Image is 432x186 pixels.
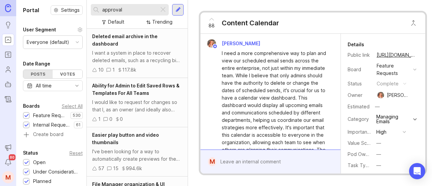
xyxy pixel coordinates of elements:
[377,80,399,87] div: complete
[5,4,11,12] img: Canny Home
[376,162,381,169] div: —
[23,60,50,68] div: Date Range
[2,156,14,168] button: Notifications
[92,132,159,145] span: Easier play button and video thumbnails
[27,38,69,46] div: Everyone (default)
[2,78,14,90] a: Autopilot
[98,165,104,172] div: 57
[120,115,123,123] div: 0
[92,148,182,163] div: I've been looking for a way to automatically create previews for the private videos we use in our...
[348,162,372,168] label: Task Type
[73,113,81,118] p: 530
[87,78,188,127] a: Ability for Admin to Edit Saved Rows & Templates For All TeamsI would like to request for changes...
[348,115,371,123] div: Category
[376,92,386,99] img: Bronwen W
[62,104,83,108] div: Select All
[87,29,188,78] a: Deleted email archive in the dashboardI want a system in place to recover deleted emails, such as...
[376,173,381,180] div: —
[222,41,260,46] span: [PERSON_NAME]
[61,7,80,14] span: Settings
[209,22,215,29] span: 88
[407,16,420,30] button: Close button
[109,115,112,123] div: 0
[23,70,53,78] div: Posts
[2,19,14,31] a: Ideas
[348,41,364,49] div: Details
[348,129,373,135] label: Importance
[376,114,411,124] div: Managing Emails
[348,80,371,87] div: Status
[2,63,14,76] a: Users
[2,34,14,46] a: Portal
[409,163,425,179] div: Open Intercom Messenger
[36,82,52,89] div: All time
[205,39,218,48] img: Bronwen W
[33,112,67,119] div: Feature Requests
[23,132,83,138] a: Create board
[23,6,39,14] h1: Portal
[113,165,118,172] div: 15
[376,128,386,136] div: High
[33,168,79,176] div: Under Consideration
[53,70,82,78] div: Votes
[23,149,38,157] div: Status
[222,18,279,28] div: Content Calendar
[203,39,266,48] a: Bronwen W[PERSON_NAME]
[375,51,418,59] a: [URL][DOMAIN_NAME]
[98,115,101,123] div: 1
[70,151,83,155] div: Reset
[92,49,182,64] div: I want a system in place to recover deleted emails, such as a recycling bin or trash folder, to p...
[387,91,410,99] div: [PERSON_NAME]
[213,44,218,49] img: member badge
[51,5,83,15] button: Settings
[348,140,374,146] label: Value Scale
[2,49,14,61] a: Roadmaps
[9,154,16,160] span: 80
[348,104,370,109] div: Estimated
[98,66,104,74] div: 10
[376,151,381,158] div: —
[122,66,136,74] div: 117.8k
[373,102,382,111] div: —
[23,26,56,34] div: User Segment
[87,127,188,177] a: Easier play button and video thumbnailsI've been looking for a way to automatically create previe...
[76,122,81,128] p: 61
[348,91,371,99] div: Owner
[126,165,142,172] div: 994.6k
[348,66,371,73] div: Board
[2,171,14,183] button: M
[33,121,71,129] div: Internal Requests
[2,93,14,105] a: Changelog
[72,83,82,88] svg: toggle icon
[348,51,371,59] div: Public link
[348,151,382,157] label: Pod Ownership
[376,139,381,147] div: —
[23,102,40,110] div: Boards
[208,157,216,166] div: M
[2,141,14,154] button: Announcements
[112,66,115,74] div: 1
[92,33,158,47] span: Deleted email archive in the dashboard
[102,6,156,14] input: Search...
[33,159,46,166] div: Open
[92,99,182,113] div: I would like to request for changes so that I, as an owner (and ideally also admins), can adjust ...
[92,83,180,96] span: Ability for Admin to Edit Saved Rows & Templates For All Teams
[33,178,51,185] div: Planned
[108,18,124,26] div: Default
[152,18,172,26] div: Trending
[377,62,410,77] div: Feature Requests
